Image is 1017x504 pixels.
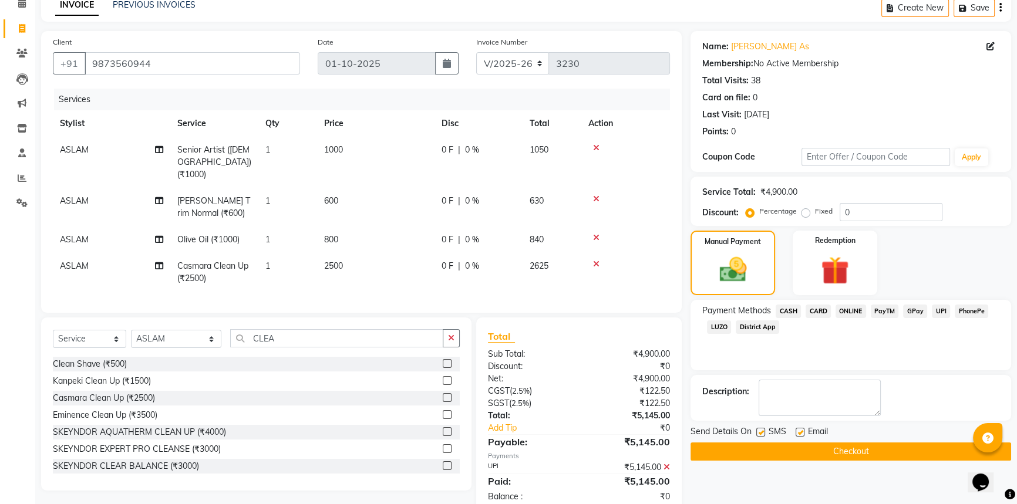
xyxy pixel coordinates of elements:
div: Sub Total: [479,348,579,360]
span: 600 [324,195,338,206]
span: ONLINE [836,305,866,318]
button: Checkout [691,442,1011,461]
div: Coupon Code [702,151,802,163]
span: PayTM [871,305,899,318]
span: 1 [265,144,270,155]
span: CGST [488,385,510,396]
th: Qty [258,110,317,137]
span: 1050 [530,144,548,155]
span: ASLAM [60,144,89,155]
div: Service Total: [702,186,756,198]
div: Name: [702,40,729,53]
div: Kanpeki Clean Up (₹1500) [53,375,151,387]
div: SKEYNDOR AQUATHERM CLEAN UP (₹4000) [53,426,226,438]
div: ( ) [479,397,579,410]
span: 2.5% [511,398,529,408]
div: ₹4,900.00 [579,373,679,385]
div: 0 [731,126,736,138]
label: Invoice Number [476,37,527,48]
div: ₹5,145.00 [579,474,679,488]
span: 2500 [324,261,343,271]
a: [PERSON_NAME] As [731,40,809,53]
span: 0 % [465,195,479,207]
div: Card on file: [702,92,750,104]
span: SGST [488,398,509,408]
label: Date [318,37,334,48]
th: Price [317,110,435,137]
div: 38 [751,75,760,87]
label: Client [53,37,72,48]
th: Action [581,110,670,137]
span: District App [736,320,779,334]
div: ₹5,145.00 [579,461,679,473]
span: 630 [530,195,544,206]
span: Total [488,330,515,343]
div: Services [54,89,679,110]
div: ₹5,145.00 [579,435,679,449]
div: UPI [479,461,579,473]
span: Olive Oil (₹1000) [177,234,240,245]
div: No Active Membership [702,57,999,70]
label: Redemption [815,235,856,246]
div: Discount: [479,360,579,373]
div: [DATE] [744,109,769,121]
span: ASLAM [60,234,89,245]
div: Last Visit: [702,109,742,121]
a: Add Tip [479,422,596,434]
span: SMS [769,425,786,440]
input: Search by Name/Mobile/Email/Code [85,52,300,75]
span: | [458,195,460,207]
span: 0 F [442,234,453,246]
div: Discount: [702,207,739,219]
th: Disc [435,110,523,137]
div: ₹0 [579,491,679,503]
div: ( ) [479,385,579,397]
span: 0 F [442,260,453,272]
input: Search or Scan [230,329,443,347]
span: | [458,144,460,156]
span: PhonePe [955,305,988,318]
span: 1 [265,261,270,271]
span: 0 % [465,144,479,156]
span: | [458,260,460,272]
div: Paid: [479,474,579,488]
div: Total: [479,410,579,422]
th: Stylist [53,110,170,137]
span: Senior Artist ([DEMOGRAPHIC_DATA]) (₹1000) [177,144,251,180]
div: 0 [753,92,757,104]
span: UPI [932,305,950,318]
span: 0 F [442,144,453,156]
div: Clean Shave (₹500) [53,358,127,370]
span: Casmara Clean Up (₹2500) [177,261,248,283]
button: Apply [955,148,988,166]
span: 0 % [465,234,479,246]
div: ₹122.50 [579,397,679,410]
span: | [458,234,460,246]
button: +91 [53,52,86,75]
span: Payment Methods [702,305,771,317]
span: [PERSON_NAME] Trim Normal (₹600) [177,195,250,218]
span: 1000 [324,144,343,155]
input: Enter Offer / Coupon Code [802,148,950,166]
div: Net: [479,373,579,385]
span: CASH [776,305,801,318]
span: 800 [324,234,338,245]
th: Total [523,110,581,137]
label: Manual Payment [705,236,761,247]
div: Total Visits: [702,75,749,87]
div: Description: [702,385,749,398]
span: 2.5% [512,386,530,395]
div: SKEYNDOR EXPERT PRO CLEANSE (₹3000) [53,443,221,455]
span: CARD [806,305,831,318]
div: ₹0 [579,360,679,373]
div: ₹5,145.00 [579,410,679,422]
label: Fixed [815,206,833,217]
span: ASLAM [60,261,89,271]
span: 840 [530,234,544,245]
div: ₹4,900.00 [579,348,679,360]
span: Email [808,425,828,440]
th: Service [170,110,258,137]
iframe: chat widget [968,457,1005,492]
span: 0 % [465,260,479,272]
span: ASLAM [60,195,89,206]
